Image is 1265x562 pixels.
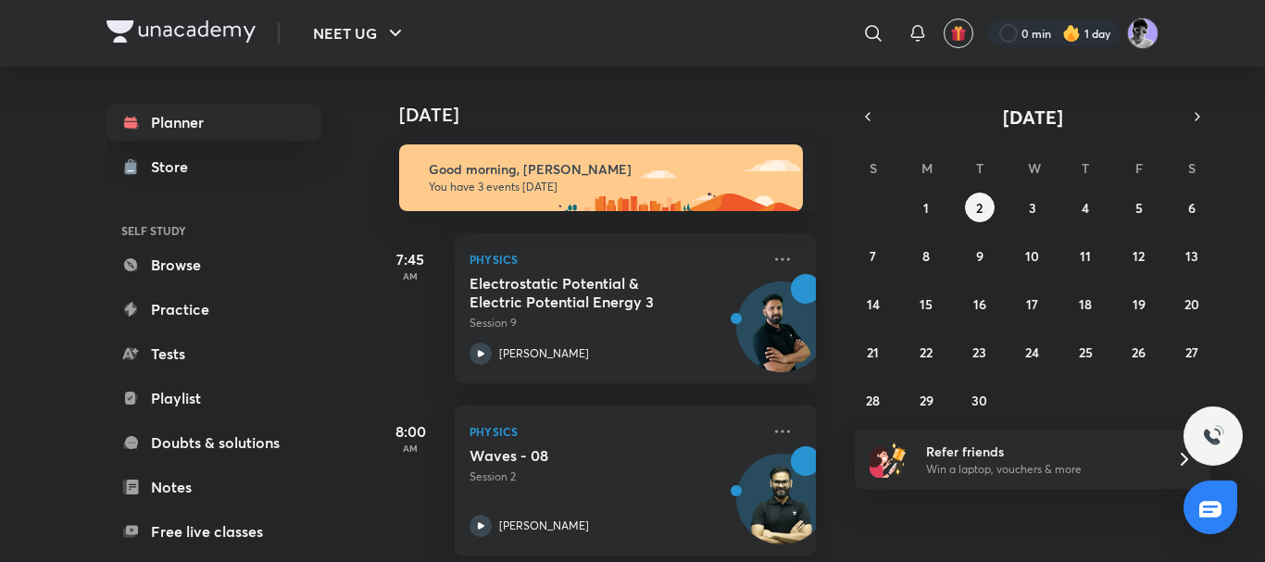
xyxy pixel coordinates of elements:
[911,289,941,318] button: September 15, 2025
[1184,295,1199,313] abbr: September 20, 2025
[867,295,880,313] abbr: September 14, 2025
[1018,241,1047,270] button: September 10, 2025
[965,385,995,415] button: September 30, 2025
[1079,343,1093,361] abbr: September 25, 2025
[971,392,987,409] abbr: September 30, 2025
[1127,18,1159,49] img: henil patel
[911,193,941,222] button: September 1, 2025
[106,20,256,43] img: Company Logo
[1071,241,1100,270] button: September 11, 2025
[870,247,876,265] abbr: September 7, 2025
[1026,295,1038,313] abbr: September 17, 2025
[1188,199,1196,217] abbr: September 6, 2025
[737,464,826,553] img: Avatar
[399,104,834,126] h4: [DATE]
[1018,193,1047,222] button: September 3, 2025
[1124,193,1154,222] button: September 5, 2025
[106,424,321,461] a: Doubts & solutions
[499,345,589,362] p: [PERSON_NAME]
[858,289,888,318] button: September 14, 2025
[858,385,888,415] button: September 28, 2025
[920,295,933,313] abbr: September 15, 2025
[499,518,589,534] p: [PERSON_NAME]
[911,337,941,367] button: September 22, 2025
[858,241,888,270] button: September 7, 2025
[965,337,995,367] button: September 23, 2025
[1062,24,1081,43] img: streak
[106,104,321,141] a: Planner
[1177,289,1207,318] button: September 20, 2025
[965,193,995,222] button: September 2, 2025
[1018,337,1047,367] button: September 24, 2025
[926,461,1154,478] p: Win a laptop, vouchers & more
[976,247,983,265] abbr: September 9, 2025
[921,159,933,177] abbr: Monday
[1124,289,1154,318] button: September 19, 2025
[976,159,983,177] abbr: Tuesday
[867,343,879,361] abbr: September 21, 2025
[911,385,941,415] button: September 29, 2025
[373,420,447,443] h5: 8:00
[1003,105,1063,130] span: [DATE]
[106,215,321,246] h6: SELF STUDY
[1124,241,1154,270] button: September 12, 2025
[106,335,321,372] a: Tests
[429,180,786,194] p: You have 3 events [DATE]
[920,343,933,361] abbr: September 22, 2025
[1028,159,1041,177] abbr: Wednesday
[151,156,199,178] div: Store
[950,25,967,42] img: avatar
[470,274,700,311] h5: Electrostatic Potential & Electric Potential Energy 3
[470,446,700,465] h5: Waves - 08
[1082,199,1089,217] abbr: September 4, 2025
[870,159,877,177] abbr: Sunday
[1177,193,1207,222] button: September 6, 2025
[926,442,1154,461] h6: Refer friends
[1079,295,1092,313] abbr: September 18, 2025
[302,15,418,52] button: NEET UG
[106,291,321,328] a: Practice
[1025,247,1039,265] abbr: September 10, 2025
[1071,289,1100,318] button: September 18, 2025
[972,343,986,361] abbr: September 23, 2025
[106,148,321,185] a: Store
[1071,193,1100,222] button: September 4, 2025
[881,104,1184,130] button: [DATE]
[866,392,880,409] abbr: September 28, 2025
[1135,199,1143,217] abbr: September 5, 2025
[1080,247,1091,265] abbr: September 11, 2025
[944,19,973,48] button: avatar
[911,241,941,270] button: September 8, 2025
[1133,295,1146,313] abbr: September 19, 2025
[920,392,933,409] abbr: September 29, 2025
[1185,247,1198,265] abbr: September 13, 2025
[1177,241,1207,270] button: September 13, 2025
[106,513,321,550] a: Free live classes
[1185,343,1198,361] abbr: September 27, 2025
[106,246,321,283] a: Browse
[1029,199,1036,217] abbr: September 3, 2025
[965,241,995,270] button: September 9, 2025
[1135,159,1143,177] abbr: Friday
[106,468,321,506] a: Notes
[1071,337,1100,367] button: September 25, 2025
[737,292,826,381] img: Avatar
[1202,425,1224,447] img: ttu
[373,248,447,270] h5: 7:45
[106,20,256,47] a: Company Logo
[429,161,786,178] h6: Good morning, [PERSON_NAME]
[470,248,760,270] p: Physics
[1025,343,1039,361] abbr: September 24, 2025
[923,199,929,217] abbr: September 1, 2025
[858,337,888,367] button: September 21, 2025
[976,199,983,217] abbr: September 2, 2025
[973,295,986,313] abbr: September 16, 2025
[870,441,907,478] img: referral
[1132,343,1146,361] abbr: September 26, 2025
[106,380,321,417] a: Playlist
[373,443,447,454] p: AM
[399,144,803,211] img: morning
[373,270,447,281] p: AM
[1124,337,1154,367] button: September 26, 2025
[1133,247,1145,265] abbr: September 12, 2025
